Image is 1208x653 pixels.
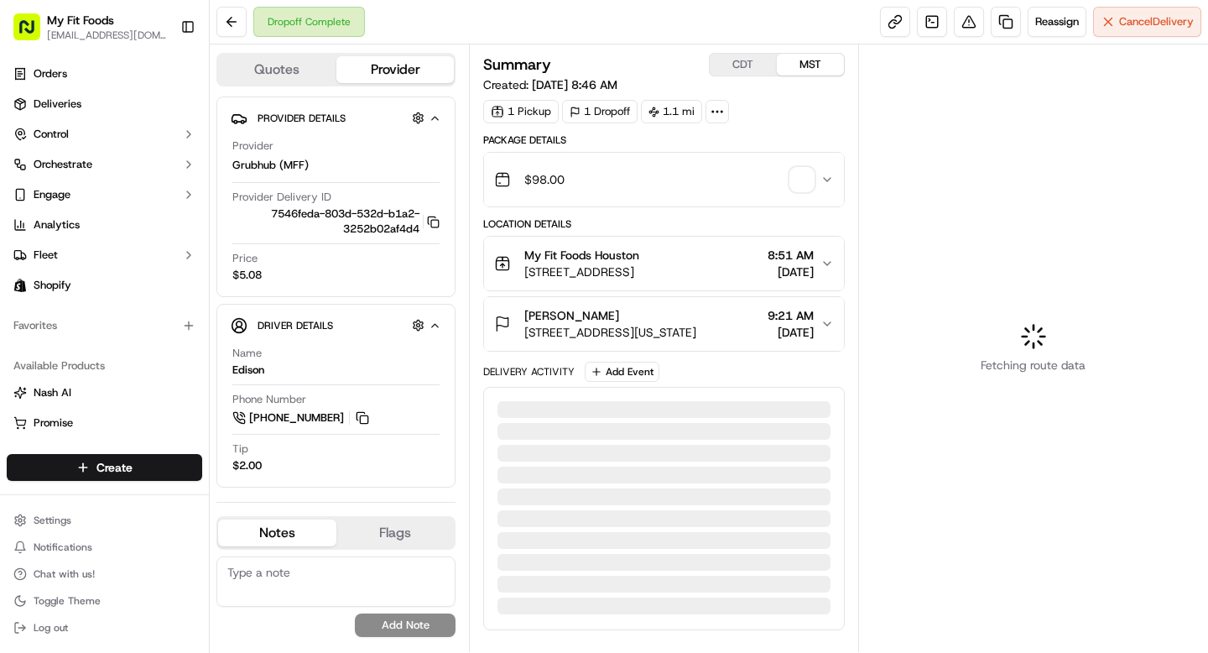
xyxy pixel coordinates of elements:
div: 1 Dropoff [562,100,638,123]
button: MST [777,54,844,76]
button: Fleet [7,242,202,269]
span: Orders [34,66,67,81]
div: Delivery Activity [483,365,575,379]
span: Orchestrate [34,157,92,172]
button: CancelDelivery [1093,7,1201,37]
div: Available Products [7,353,202,379]
span: $5.08 [232,268,262,283]
span: Fetching route data [981,357,1086,374]
button: Control [7,121,202,148]
button: Toggle Theme [7,589,202,613]
a: Promise [13,415,195,431]
span: Control [34,127,69,142]
div: Edison [232,363,264,378]
span: [DATE] 8:46 AM [532,77,617,92]
button: Quotes [218,56,336,83]
span: Deliveries [34,97,81,112]
button: Chat with us! [7,562,202,586]
span: Phone Number [232,392,306,407]
button: Provider [336,56,455,83]
button: Flags [336,520,455,546]
button: Orchestrate [7,151,202,178]
button: Notes [218,520,336,546]
button: CDT [710,54,777,76]
span: Analytics [34,217,80,232]
span: Engage [34,187,70,202]
span: 8:51 AM [768,247,814,264]
button: Engage [7,181,202,208]
span: Fleet [34,248,58,263]
span: Toggle Theme [34,594,101,608]
button: Provider Details [231,104,441,132]
span: Tip [232,441,248,457]
span: Price [232,251,258,266]
span: Nash AI [34,385,71,400]
span: Settings [34,514,71,527]
span: 9:21 AM [768,307,814,324]
button: Promise [7,410,202,436]
span: Log out [34,621,68,635]
span: Cancel Delivery [1119,14,1194,29]
button: My Fit Foods Houston[STREET_ADDRESS]8:51 AM[DATE] [484,237,843,290]
span: $98.00 [524,171,565,188]
button: Nash AI [7,379,202,406]
button: Settings [7,509,202,532]
span: Promise [34,415,73,431]
a: [PHONE_NUMBER] [232,409,372,427]
span: [DATE] [768,264,814,280]
span: Notifications [34,541,92,554]
button: Add Event [585,362,659,382]
span: [PHONE_NUMBER] [249,410,344,426]
span: Shopify [34,278,71,293]
button: Log out [7,616,202,640]
span: Grubhub (MFF) [232,158,309,173]
a: Nash AI [13,385,195,400]
button: Reassign [1028,7,1086,37]
button: My Fit Foods [47,12,114,29]
span: Create [96,459,133,476]
a: Deliveries [7,91,202,118]
button: Create [7,454,202,481]
span: Reassign [1035,14,1079,29]
button: Driver Details [231,311,441,339]
span: Driver Details [258,319,333,332]
a: Analytics [7,212,202,238]
button: $98.00 [484,153,843,206]
div: Location Details [483,217,844,231]
span: My Fit Foods Houston [524,247,639,264]
span: Created: [483,76,617,93]
div: $2.00 [232,458,262,473]
span: Name [232,346,262,361]
span: [PERSON_NAME] [524,307,619,324]
button: 7546feda-803d-532d-b1a2-3252b02af4d4 [232,206,440,237]
span: [DATE] [768,324,814,341]
span: Chat with us! [34,567,95,581]
div: 1.1 mi [641,100,702,123]
button: Notifications [7,535,202,559]
a: Shopify [7,272,202,299]
button: [EMAIL_ADDRESS][DOMAIN_NAME] [47,29,167,42]
div: Favorites [7,312,202,339]
span: Provider Details [258,112,346,125]
span: [STREET_ADDRESS] [524,264,639,280]
button: My Fit Foods[EMAIL_ADDRESS][DOMAIN_NAME] [7,7,174,47]
button: [PERSON_NAME][STREET_ADDRESS][US_STATE]9:21 AM[DATE] [484,297,843,351]
div: Package Details [483,133,844,147]
span: Provider Delivery ID [232,190,331,205]
h3: Summary [483,57,551,72]
a: Orders [7,60,202,87]
div: 1 Pickup [483,100,559,123]
span: [STREET_ADDRESS][US_STATE] [524,324,696,341]
img: Shopify logo [13,279,27,292]
span: Provider [232,138,273,154]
